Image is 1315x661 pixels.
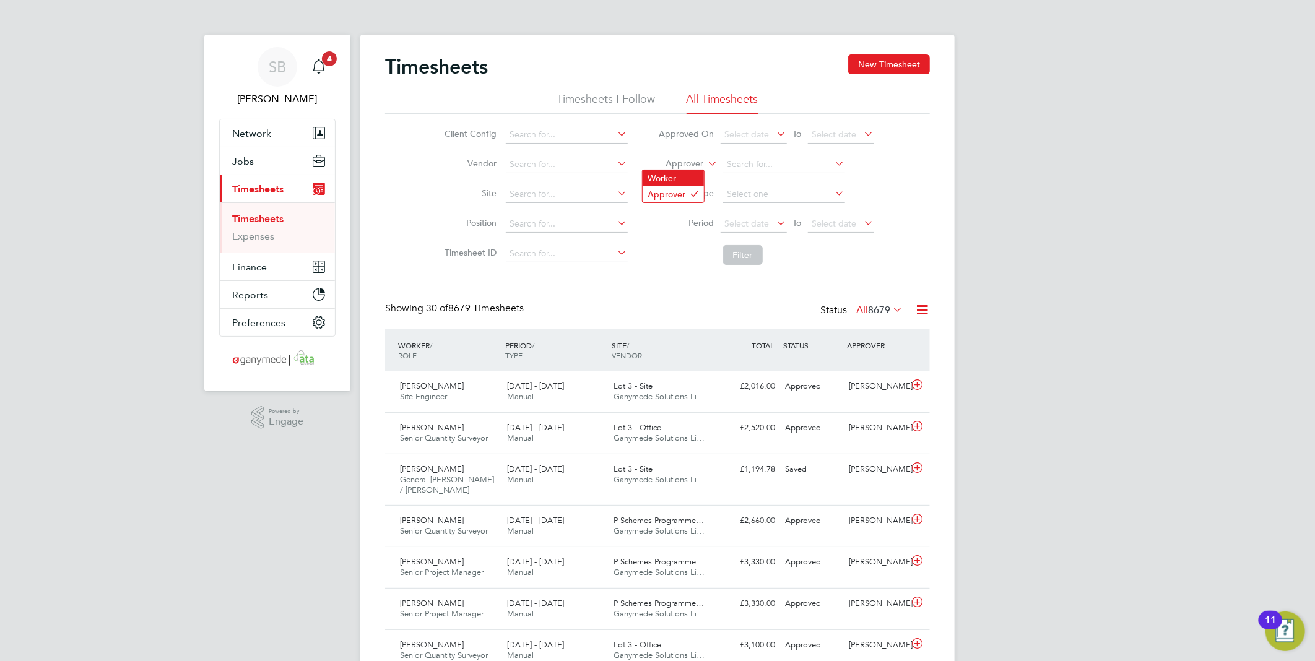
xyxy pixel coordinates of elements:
[780,459,844,480] div: Saved
[232,289,268,301] span: Reports
[502,334,609,366] div: PERIOD
[780,376,844,397] div: Approved
[716,594,780,614] div: £3,330.00
[725,129,770,140] span: Select date
[820,302,905,319] div: Status
[507,525,534,536] span: Manual
[400,422,464,433] span: [PERSON_NAME]
[780,552,844,572] div: Approved
[204,35,350,391] nav: Main navigation
[507,474,534,485] span: Manual
[441,188,497,199] label: Site
[400,525,488,536] span: Senior Quantity Surveyor
[789,215,805,231] span: To
[1265,620,1276,636] div: 11
[400,556,464,567] span: [PERSON_NAME]
[400,567,484,577] span: Senior Project Manager
[614,556,705,567] span: P Schemes Programme…
[507,515,564,525] span: [DATE] - [DATE]
[400,608,484,619] span: Senior Project Manager
[385,54,488,79] h2: Timesheets
[507,639,564,650] span: [DATE] - [DATE]
[780,594,844,614] div: Approved
[426,302,448,314] span: 30 of
[400,639,464,650] span: [PERSON_NAME]
[812,218,857,229] span: Select date
[659,128,714,139] label: Approved On
[716,635,780,655] div: £3,100.00
[844,376,909,397] div: [PERSON_NAME]
[506,156,628,173] input: Search for...
[269,59,286,75] span: SB
[780,334,844,356] div: STATUS
[507,556,564,567] span: [DATE] - [DATE]
[716,459,780,480] div: £1,194.78
[232,213,284,225] a: Timesheets
[220,119,335,147] button: Network
[612,350,643,360] span: VENDOR
[400,474,494,495] span: General [PERSON_NAME] / [PERSON_NAME]
[506,186,628,203] input: Search for...
[220,309,335,336] button: Preferences
[659,217,714,228] label: Period
[395,334,502,366] div: WORKER
[844,511,909,531] div: [PERSON_NAME]
[848,54,930,74] button: New Timesheet
[856,304,903,316] label: All
[232,183,284,195] span: Timesheets
[322,51,337,66] span: 4
[844,334,909,356] div: APPROVER
[400,464,464,474] span: [PERSON_NAME]
[725,218,770,229] span: Select date
[507,433,534,443] span: Manual
[400,650,488,660] span: Senior Quantity Surveyor
[507,381,564,391] span: [DATE] - [DATE]
[752,340,774,350] span: TOTAL
[232,127,271,139] span: Network
[251,406,304,430] a: Powered byEngage
[269,417,303,427] span: Engage
[507,650,534,660] span: Manual
[780,418,844,438] div: Approved
[430,340,432,350] span: /
[614,598,705,608] span: P Schemes Programme…
[220,147,335,175] button: Jobs
[614,515,705,525] span: P Schemes Programme…
[844,594,909,614] div: [PERSON_NAME]
[441,247,497,258] label: Timesheet ID
[400,433,488,443] span: Senior Quantity Surveyor
[532,340,534,350] span: /
[400,391,447,402] span: Site Engineer
[232,317,285,329] span: Preferences
[716,552,780,572] div: £3,330.00
[643,170,704,186] li: Worker
[220,281,335,308] button: Reports
[723,186,845,203] input: Select one
[232,261,267,273] span: Finance
[844,552,909,572] div: [PERSON_NAME]
[506,245,628,262] input: Search for...
[614,381,653,391] span: Lot 3 - Site
[812,129,857,140] span: Select date
[219,349,336,369] a: Go to home page
[723,245,763,265] button: Filter
[789,126,805,142] span: To
[614,639,662,650] span: Lot 3 - Office
[398,350,417,360] span: ROLE
[400,381,464,391] span: [PERSON_NAME]
[507,391,534,402] span: Manual
[716,376,780,397] div: £2,016.00
[648,158,704,170] label: Approver
[716,511,780,531] div: £2,660.00
[614,422,662,433] span: Lot 3 - Office
[614,567,705,577] span: Ganymede Solutions Li…
[306,47,331,87] a: 4
[506,215,628,233] input: Search for...
[716,418,780,438] div: £2,520.00
[220,202,335,253] div: Timesheets
[614,433,705,443] span: Ganymede Solutions Li…
[780,635,844,655] div: Approved
[232,155,254,167] span: Jobs
[557,92,656,114] li: Timesheets I Follow
[614,650,705,660] span: Ganymede Solutions Li…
